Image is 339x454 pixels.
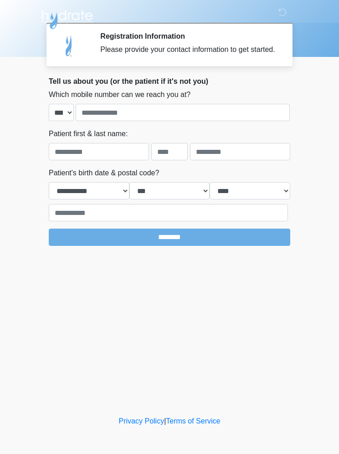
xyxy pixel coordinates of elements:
img: Agent Avatar [56,32,83,59]
label: Patient first & last name: [49,128,128,139]
label: Patient's birth date & postal code? [49,168,159,179]
h2: Tell us about you (or the patient if it's not you) [49,77,290,86]
a: Privacy Policy [119,417,164,425]
a: | [164,417,166,425]
img: Hydrate IV Bar - Flagstaff Logo [40,7,94,30]
label: Which mobile number can we reach you at? [49,89,190,100]
div: Please provide your contact information to get started. [100,44,277,55]
a: Terms of Service [166,417,220,425]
